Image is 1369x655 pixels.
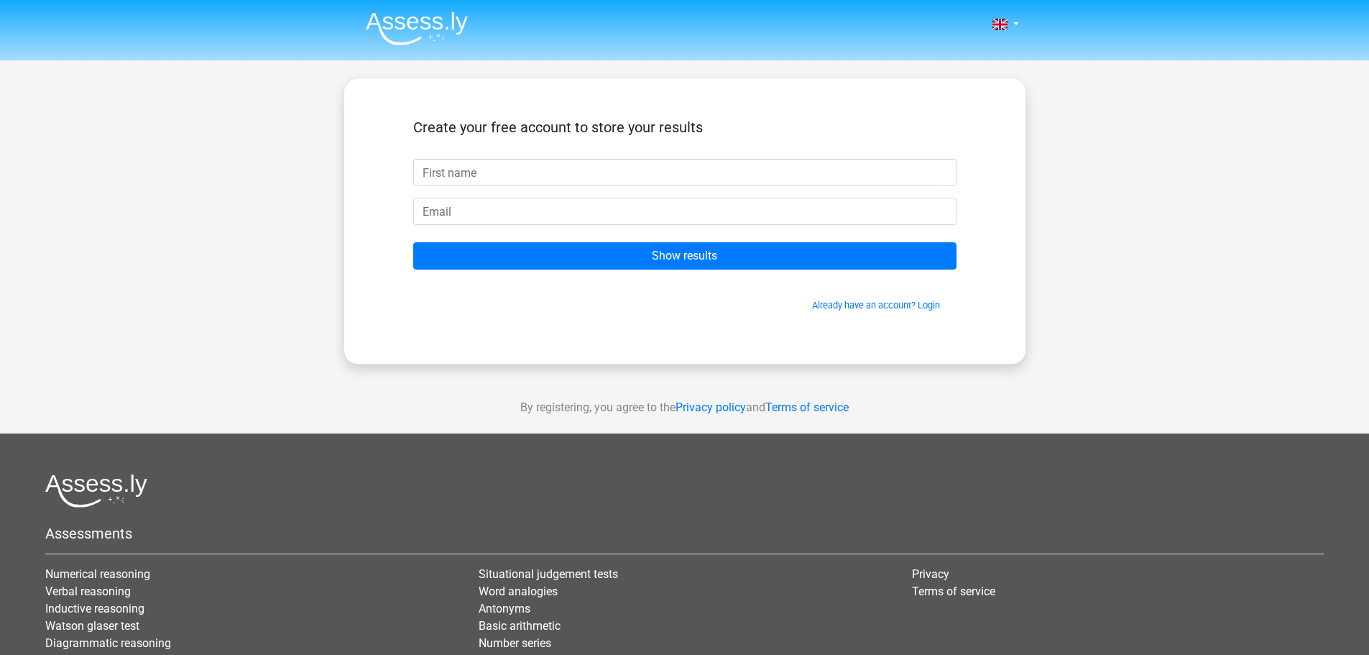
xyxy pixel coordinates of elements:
[912,567,949,581] a: Privacy
[45,474,147,508] img: Assessly logo
[45,567,150,581] a: Numerical reasoning
[45,585,131,598] a: Verbal reasoning
[479,636,551,650] a: Number series
[413,159,957,186] input: First name
[912,585,995,598] a: Terms of service
[479,585,558,598] a: Word analogies
[413,242,957,270] input: Show results
[812,300,940,311] a: Already have an account? Login
[413,119,957,136] h5: Create your free account to store your results
[479,602,530,615] a: Antonyms
[45,636,171,650] a: Diagrammatic reasoning
[366,12,468,45] img: Assessly
[45,602,144,615] a: Inductive reasoning
[676,400,746,414] a: Privacy policy
[413,198,957,225] input: Email
[45,619,139,633] a: Watson glaser test
[45,525,1324,542] h5: Assessments
[479,619,561,633] a: Basic arithmetic
[765,400,849,414] a: Terms of service
[479,567,618,581] a: Situational judgement tests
